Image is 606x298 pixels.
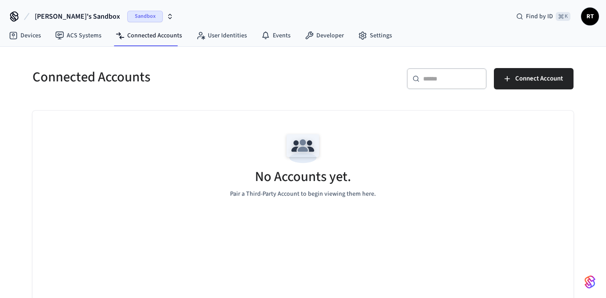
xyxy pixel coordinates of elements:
[298,28,351,44] a: Developer
[351,28,399,44] a: Settings
[255,168,351,186] h5: No Accounts yet.
[515,73,563,85] span: Connect Account
[581,8,599,25] button: RT
[254,28,298,44] a: Events
[2,28,48,44] a: Devices
[48,28,109,44] a: ACS Systems
[556,12,570,21] span: ⌘ K
[189,28,254,44] a: User Identities
[526,12,553,21] span: Find by ID
[127,11,163,22] span: Sandbox
[283,129,323,169] img: Team Empty State
[509,8,578,24] div: Find by ID⌘ K
[230,189,376,199] p: Pair a Third-Party Account to begin viewing them here.
[35,11,120,22] span: [PERSON_NAME]'s Sandbox
[32,68,298,86] h5: Connected Accounts
[582,8,598,24] span: RT
[494,68,574,89] button: Connect Account
[109,28,189,44] a: Connected Accounts
[585,275,595,289] img: SeamLogoGradient.69752ec5.svg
